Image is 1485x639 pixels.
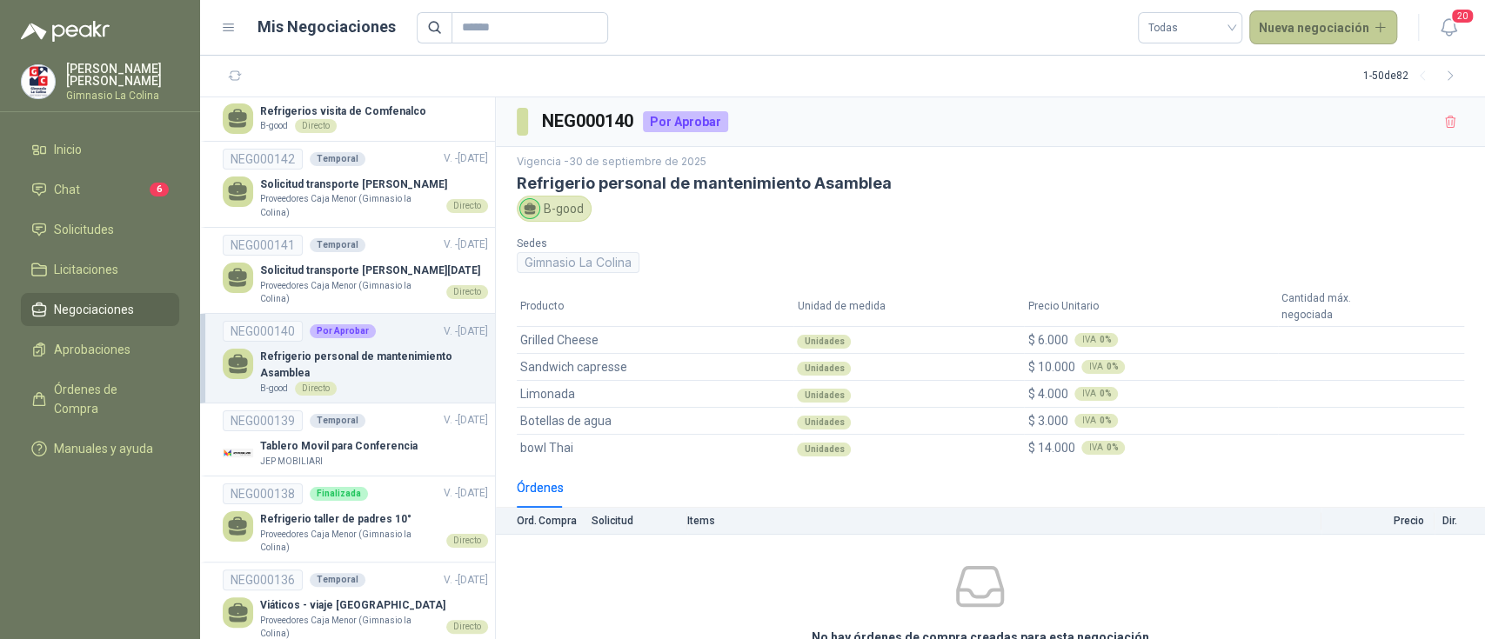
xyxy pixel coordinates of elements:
div: Temporal [310,573,365,587]
div: Unidades [797,443,851,456]
span: Órdenes de Compra [54,380,163,418]
p: Refrigerio taller de padres 10° [260,511,488,528]
span: V. - [DATE] [444,238,488,250]
div: NEG000136 [223,569,303,590]
div: Gimnasio La Colina [517,252,639,273]
p: Vigencia - 30 de septiembre de 2025 [517,154,1464,170]
img: Company Logo [22,65,55,98]
a: NEG000139TemporalV. -[DATE] Company LogoTablero Movil para ConferenciaJEP MOBILIARI [223,410,488,469]
span: bowl Thai [520,438,573,457]
div: NEG000139 [223,410,303,431]
div: Temporal [310,238,365,252]
a: Aprobaciones [21,333,179,366]
span: V. - [DATE] [444,574,488,586]
img: Company Logo [223,438,253,469]
th: Cantidad máx. negociada [1278,287,1464,327]
div: Directo [295,119,337,133]
b: 0 % [1099,336,1111,344]
button: Nueva negociación [1249,10,1398,45]
span: $ 4.000 [1027,387,1067,401]
th: Precio Unitario [1024,287,1278,327]
div: Temporal [310,152,365,166]
p: Refrigerios visita de Comfenalco [260,103,426,120]
img: Logo peakr [21,21,110,42]
p: Proveedores Caja Menor (Gimnasio la Colina) [260,192,439,219]
p: Refrigerio personal de mantenimiento Asamblea [260,349,488,382]
span: Licitaciones [54,260,118,279]
div: Temporal [310,414,365,428]
th: Producto [517,287,793,327]
span: Aprobaciones [54,340,130,359]
div: Órdenes [517,478,564,497]
div: 1 - 50 de 82 [1363,63,1464,90]
a: Licitaciones [21,253,179,286]
div: Unidades [797,335,851,349]
a: Inicio [21,133,179,166]
b: 0 % [1106,363,1118,371]
a: NEG000142TemporalV. -[DATE] Solicitud transporte [PERSON_NAME]Proveedores Caja Menor (Gimnasio la... [223,149,488,220]
span: $ 10.000 [1027,360,1074,374]
div: IVA [1074,387,1118,401]
div: Directo [446,534,488,548]
th: Unidad de medida [793,287,1024,327]
p: Proveedores Caja Menor (Gimnasio la Colina) [260,279,439,306]
span: Inicio [54,140,82,159]
p: B-good [260,382,288,396]
div: Unidades [797,362,851,376]
span: Sandwich capresse [520,357,627,376]
div: Unidades [797,389,851,403]
p: B-good [260,119,288,133]
span: Solicitudes [54,220,114,239]
div: IVA [1081,360,1125,374]
p: Proveedores Caja Menor (Gimnasio la Colina) [260,528,439,555]
div: NEG000142 [223,149,303,170]
h3: Refrigerio personal de mantenimiento Asamblea [517,174,1464,192]
span: Chat [54,180,80,199]
p: Solicitud transporte [PERSON_NAME] [260,176,488,193]
span: Negociaciones [54,300,134,319]
span: $ 14.000 [1027,441,1074,455]
b: 0 % [1099,389,1111,398]
b: 0 % [1099,416,1111,425]
span: 6 [150,183,169,196]
span: V. - [DATE] [444,152,488,164]
div: Por Aprobar [643,111,728,132]
a: Órdenes de Compra [21,373,179,425]
div: Por Aprobar [310,324,376,338]
div: Directo [446,620,488,634]
th: Items [687,508,1321,535]
span: Limonada [520,384,575,403]
span: Botellas de agua [520,411,612,430]
div: IVA [1081,441,1125,455]
h1: Mis Negociaciones [258,15,396,39]
h3: NEG000140 [542,108,636,135]
span: 20 [1450,8,1475,24]
th: Precio [1321,508,1435,535]
p: JEP MOBILIARI [260,455,323,469]
div: Finalizada [310,487,368,501]
span: $ 6.000 [1027,333,1067,347]
span: Grilled Cheese [520,330,599,349]
p: Sedes [517,236,984,252]
a: Negociaciones [21,293,179,326]
div: NEG000141 [223,235,303,256]
a: NEG000141TemporalV. -[DATE] Solicitud transporte [PERSON_NAME][DATE]Proveedores Caja Menor (Gimna... [223,235,488,306]
div: NEG000138 [223,483,303,504]
a: Manuales y ayuda [21,432,179,465]
th: Ord. Compra [496,508,592,535]
a: NEG000138FinalizadaV. -[DATE] Refrigerio taller de padres 10°Proveedores Caja Menor (Gimnasio la ... [223,483,488,555]
a: Chat6 [21,173,179,206]
span: Manuales y ayuda [54,439,153,458]
div: NEG000140 [223,321,303,342]
span: V. - [DATE] [444,414,488,426]
p: Solicitud transporte [PERSON_NAME][DATE] [260,263,488,279]
div: IVA [1074,333,1118,347]
a: Solicitudes [21,213,179,246]
div: Directo [295,382,337,396]
div: Unidades [797,416,851,429]
span: Todas [1148,15,1232,41]
a: NEG000143TemporalRefrigerios visita de ComfenalcoB-goodDirecto [223,76,488,134]
p: Gimnasio La Colina [66,90,179,101]
span: $ 3.000 [1027,414,1067,428]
